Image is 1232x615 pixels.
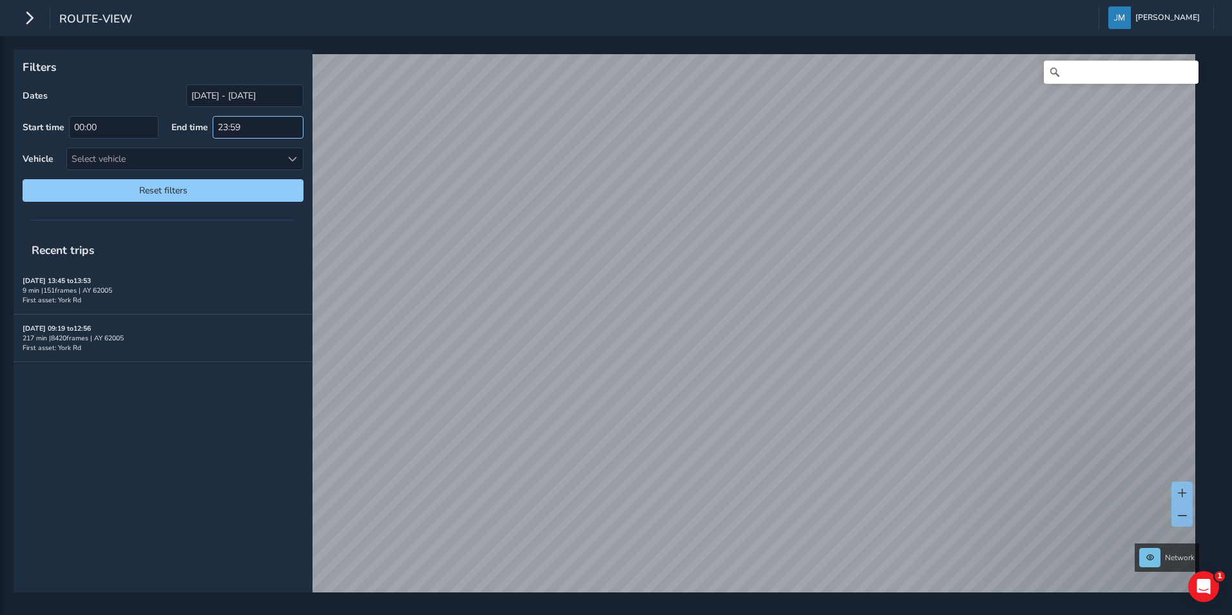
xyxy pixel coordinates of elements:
span: 1 [1215,571,1225,581]
label: End time [171,121,208,133]
span: route-view [59,11,132,29]
strong: [DATE] 13:45 to 13:53 [23,276,91,286]
input: Search [1044,61,1198,84]
strong: [DATE] 09:19 to 12:56 [23,324,91,333]
span: Reset filters [32,184,294,197]
span: First asset: York Rd [23,295,81,305]
span: Network [1165,552,1195,563]
label: Start time [23,121,64,133]
button: Reset filters [23,179,303,202]
div: Select vehicle [67,148,282,170]
p: Filters [23,59,303,75]
iframe: Intercom live chat [1188,571,1219,602]
label: Vehicle [23,153,53,165]
button: [PERSON_NAME] [1108,6,1204,29]
span: First asset: York Rd [23,343,81,353]
img: diamond-layout [1108,6,1131,29]
canvas: Map [18,54,1195,607]
span: Recent trips [23,233,104,267]
label: Dates [23,90,48,102]
span: [PERSON_NAME] [1135,6,1200,29]
div: 9 min | 151 frames | AY 62005 [23,286,303,295]
div: 217 min | 8420 frames | AY 62005 [23,333,303,343]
